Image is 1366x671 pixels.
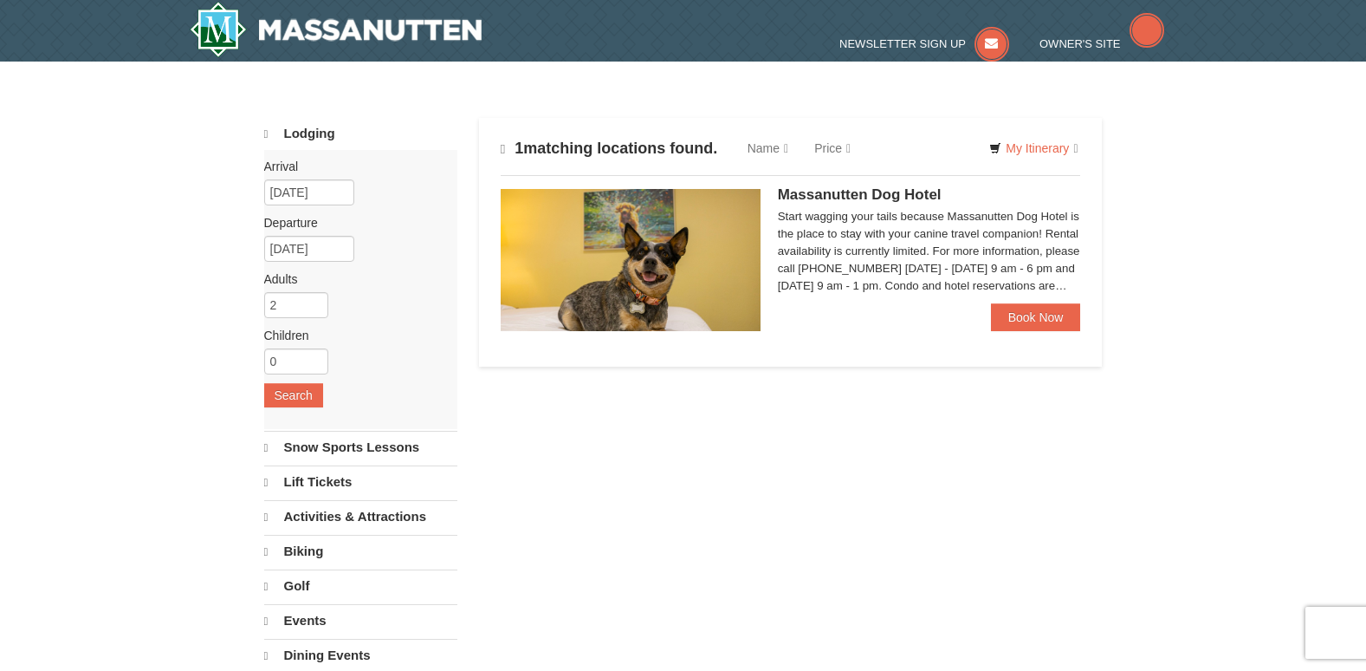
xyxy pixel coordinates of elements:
[190,2,482,57] img: Massanutten Resort Logo
[839,37,1009,50] a: Newsletter Sign Up
[501,189,761,331] img: 27428181-5-81c892a3.jpg
[801,131,864,166] a: Price
[778,186,942,203] span: Massanutten Dog Hotel
[264,535,457,568] a: Biking
[264,270,444,288] label: Adults
[1039,37,1121,50] span: Owner's Site
[264,327,444,344] label: Children
[735,131,801,166] a: Name
[264,604,457,637] a: Events
[190,2,482,57] a: Massanutten Resort
[978,135,1089,161] a: My Itinerary
[778,208,1081,295] div: Start wagging your tails because Massanutten Dog Hotel is the place to stay with your canine trav...
[264,500,457,533] a: Activities & Attractions
[991,303,1081,331] a: Book Now
[1039,37,1164,50] a: Owner's Site
[264,383,323,407] button: Search
[264,158,444,175] label: Arrival
[264,431,457,464] a: Snow Sports Lessons
[264,118,457,150] a: Lodging
[264,466,457,498] a: Lift Tickets
[839,37,966,50] span: Newsletter Sign Up
[264,570,457,603] a: Golf
[264,214,444,231] label: Departure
